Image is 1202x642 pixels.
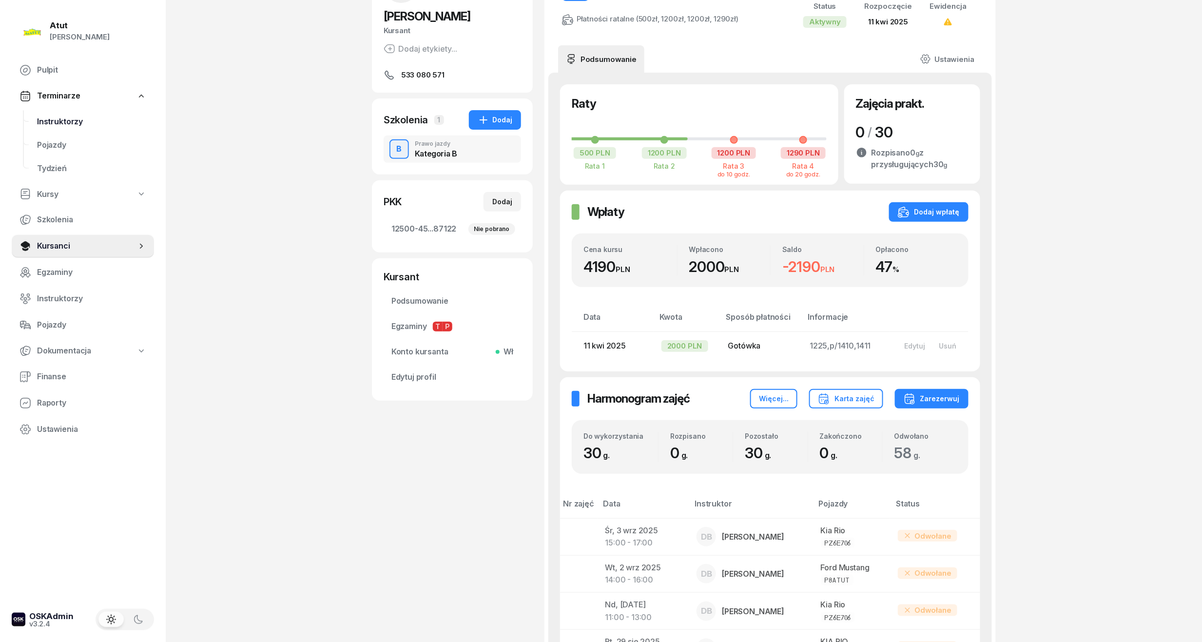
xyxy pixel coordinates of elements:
[670,432,733,440] div: Rozpisano
[391,223,513,235] span: 12500-45...87122
[890,497,980,518] th: Status
[12,287,154,311] a: Instruktorzy
[37,64,146,77] span: Pulpit
[434,115,444,125] span: 1
[572,311,654,331] th: Data
[12,418,154,441] a: Ustawienia
[897,338,932,354] button: Edytuj
[782,258,864,276] div: -2190
[384,290,521,313] a: Podsumowanie
[12,208,154,232] a: Szkolenia
[641,162,688,170] div: Rata 2
[745,432,807,440] div: Pozostało
[722,533,784,541] div: [PERSON_NAME]
[894,444,925,462] span: 58
[12,183,154,206] a: Kursy
[821,525,883,537] div: Kia Rio
[384,217,521,241] a: 12500-45...87122Nie pobrano
[587,204,624,220] h2: Wpłaty
[781,147,826,159] div: 1290 PLN
[642,147,687,159] div: 1200 PLN
[468,223,515,235] div: Nie pobrano
[831,450,837,460] small: g.
[415,150,457,157] div: Kategoria B
[701,533,712,541] span: DB
[932,338,963,354] button: Usuń
[572,96,596,112] h2: Raty
[37,345,91,357] span: Dokumentacja
[560,497,598,518] th: Nr zajęć
[37,162,146,175] span: Tydzień
[745,444,776,462] span: 30
[904,393,960,405] div: Zarezerwuj
[391,320,513,333] span: Egzaminy
[821,599,883,611] div: Kia Rio
[50,31,110,43] div: [PERSON_NAME]
[825,539,851,547] div: PZ6E706
[478,114,512,126] div: Dodaj
[605,611,681,624] div: 11:00 - 13:00
[384,113,428,127] div: Szkolenia
[889,202,969,222] button: Dodaj wpłatę
[583,258,677,276] div: 4190
[616,265,630,274] small: PLN
[500,346,513,358] span: Wł
[689,245,771,253] div: Wpłacono
[50,21,110,30] div: Atut
[558,45,644,73] a: Podsumowanie
[583,444,615,462] span: 30
[689,258,771,276] div: 2000
[384,43,457,55] button: Dodaj etykiety...
[725,265,739,274] small: PLN
[712,147,756,159] div: 1200 PLN
[401,69,445,81] span: 533 080 571
[384,340,521,364] a: Konto kursantaWł
[810,341,871,350] span: 1225,p/1410,1411
[37,397,146,409] span: Raporty
[711,170,757,177] div: do 10 godz.
[895,389,969,409] button: Zarezerwuj
[875,123,893,141] span: 30
[37,240,136,253] span: Kursanci
[670,444,693,462] span: 0
[37,370,146,383] span: Finanse
[583,245,677,253] div: Cena kursu
[37,139,146,152] span: Pojazdy
[728,340,795,352] div: Gotówka
[29,612,74,621] div: OSKAdmin
[598,592,689,629] td: Nd, [DATE]
[803,16,847,28] div: Aktywny
[904,342,925,350] div: Edytuj
[701,570,712,578] span: DB
[12,234,154,258] a: Kursanci
[820,265,835,274] small: PLN
[809,389,883,409] button: Karta zajęć
[898,530,957,542] div: Odwołane
[29,110,154,134] a: Instruktorzy
[37,188,58,201] span: Kursy
[825,576,850,584] div: P8ATUT
[37,116,146,128] span: Instruktorzy
[384,24,521,37] div: Kursant
[681,450,688,460] small: g.
[689,497,813,518] th: Instruktor
[29,621,74,627] div: v3.2.4
[701,607,712,615] span: DB
[29,157,154,180] a: Tydzień
[939,342,956,350] div: Usuń
[856,123,865,141] span: 0
[722,570,784,578] div: [PERSON_NAME]
[868,124,872,140] div: /
[913,450,920,460] small: g.
[469,110,521,130] button: Dodaj
[872,147,969,170] div: Rozpisano z przysługujących
[12,313,154,337] a: Pojazdy
[898,206,960,218] div: Dodaj wpłatę
[598,518,689,555] td: Śr, 3 wrz 2025
[415,141,457,147] div: Prawo jazdy
[802,311,890,331] th: Informacje
[443,322,452,331] span: P
[898,567,957,579] div: Odwołane
[820,432,882,440] div: Zakończono
[12,613,25,626] img: logo-xs-dark@2x.png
